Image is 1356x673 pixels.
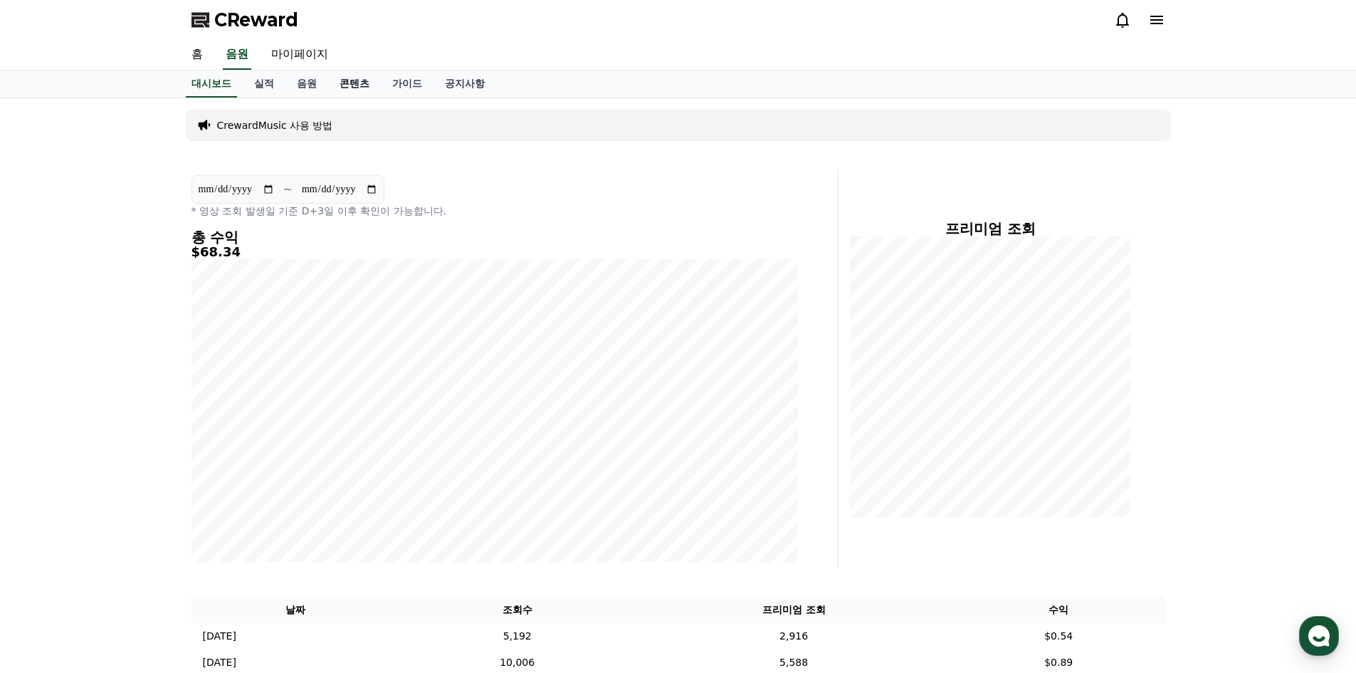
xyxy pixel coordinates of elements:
[850,221,1131,236] h4: 프리미엄 조회
[223,40,251,70] a: 음원
[45,473,53,484] span: 홈
[191,204,798,218] p: * 영상 조회 발생일 기준 D+3일 이후 확인이 가능합니다.
[243,71,285,98] a: 실적
[381,71,433,98] a: 가이드
[94,452,184,487] a: 대화
[283,181,293,198] p: ~
[184,452,273,487] a: 설정
[191,9,298,31] a: CReward
[191,597,400,623] th: 날짜
[635,623,952,649] td: 2,916
[186,71,237,98] a: 대시보드
[399,597,635,623] th: 조회수
[180,40,214,70] a: 홈
[328,71,381,98] a: 콘텐츠
[203,655,236,670] p: [DATE]
[191,229,798,245] h4: 총 수익
[191,245,798,259] h5: $68.34
[285,71,328,98] a: 음원
[635,597,952,623] th: 프리미엄 조회
[952,597,1165,623] th: 수익
[4,452,94,487] a: 홈
[433,71,496,98] a: 공지사항
[217,118,333,132] a: CrewardMusic 사용 방법
[260,40,340,70] a: 마이페이지
[399,623,635,649] td: 5,192
[130,474,147,485] span: 대화
[952,623,1165,649] td: $0.54
[214,9,298,31] span: CReward
[220,473,237,484] span: 설정
[203,629,236,644] p: [DATE]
